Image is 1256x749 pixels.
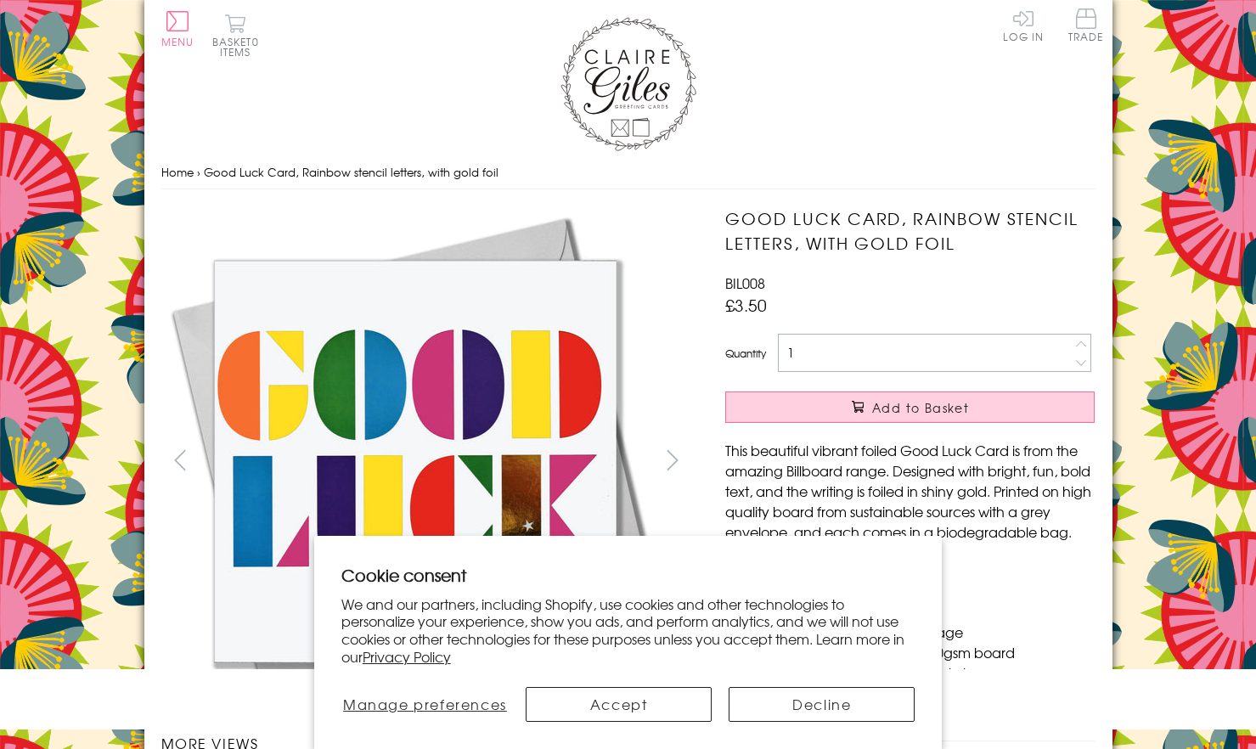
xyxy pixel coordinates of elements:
span: Menu [161,34,194,49]
span: › [197,164,200,180]
span: £3.50 [725,293,767,317]
button: next [653,441,691,479]
span: BIL008 [725,273,765,293]
a: Trade [1068,8,1104,45]
p: We and our partners, including Shopify, use cookies and other technologies to personalize your ex... [341,595,915,666]
a: Home [161,164,194,180]
h2: Cookie consent [341,563,915,587]
button: Decline [729,687,915,722]
img: Good Luck Card, Rainbow stencil letters, with gold foil [161,206,671,716]
button: Manage preferences [341,687,509,722]
span: Trade [1068,8,1104,42]
a: Log In [1003,8,1044,42]
p: This beautiful vibrant foiled Good Luck Card is from the amazing Billboard range. Designed with b... [725,440,1095,542]
button: Basket0 items [212,14,259,57]
button: prev [161,441,200,479]
a: Privacy Policy [363,646,451,667]
span: Add to Basket [872,399,969,416]
span: Good Luck Card, Rainbow stencil letters, with gold foil [204,164,498,180]
span: Manage preferences [343,694,507,714]
button: Accept [526,687,712,722]
button: Menu [161,11,194,47]
img: Claire Giles Greetings Cards [560,17,696,151]
button: Add to Basket [725,391,1095,423]
nav: breadcrumbs [161,155,1095,190]
span: 0 items [220,34,259,59]
label: Quantity [725,346,766,361]
h1: Good Luck Card, Rainbow stencil letters, with gold foil [725,206,1095,256]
